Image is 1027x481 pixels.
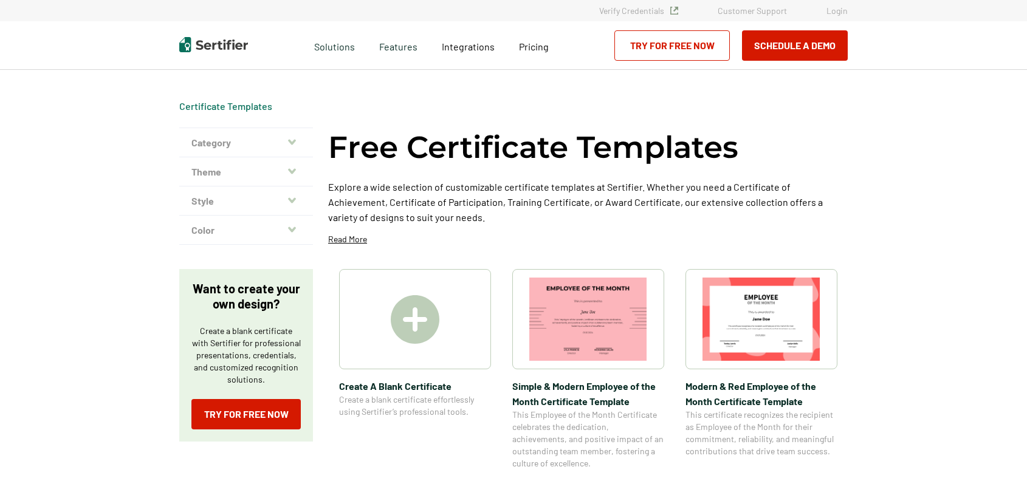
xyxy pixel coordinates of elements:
[512,409,664,469] span: This Employee of the Month Certificate celebrates the dedication, achievements, and positive impa...
[328,128,738,167] h1: Free Certificate Templates
[391,295,439,344] img: Create A Blank Certificate
[529,278,647,361] img: Simple & Modern Employee of the Month Certificate Template
[379,38,417,53] span: Features
[512,378,664,409] span: Simple & Modern Employee of the Month Certificate Template
[670,7,678,15] img: Verified
[826,5,848,16] a: Login
[512,269,664,469] a: Simple & Modern Employee of the Month Certificate TemplateSimple & Modern Employee of the Month C...
[339,378,491,394] span: Create A Blank Certificate
[179,100,272,112] div: Breadcrumb
[339,394,491,418] span: Create a blank certificate effortlessly using Sertifier’s professional tools.
[718,5,787,16] a: Customer Support
[614,30,730,61] a: Try for Free Now
[685,409,837,457] span: This certificate recognizes the recipient as Employee of the Month for their commitment, reliabil...
[179,100,272,112] a: Certificate Templates
[179,37,248,52] img: Sertifier | Digital Credentialing Platform
[179,157,313,186] button: Theme
[599,5,678,16] a: Verify Credentials
[191,399,301,429] a: Try for Free Now
[179,186,313,216] button: Style
[442,38,495,53] a: Integrations
[314,38,355,53] span: Solutions
[519,41,549,52] span: Pricing
[179,128,313,157] button: Category
[519,38,549,53] a: Pricing
[702,278,820,361] img: Modern & Red Employee of the Month Certificate Template
[179,216,313,245] button: Color
[328,179,848,225] p: Explore a wide selection of customizable certificate templates at Sertifier. Whether you need a C...
[685,269,837,469] a: Modern & Red Employee of the Month Certificate TemplateModern & Red Employee of the Month Certifi...
[442,41,495,52] span: Integrations
[191,325,301,386] p: Create a blank certificate with Sertifier for professional presentations, credentials, and custom...
[191,281,301,312] p: Want to create your own design?
[685,378,837,409] span: Modern & Red Employee of the Month Certificate Template
[328,233,367,245] p: Read More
